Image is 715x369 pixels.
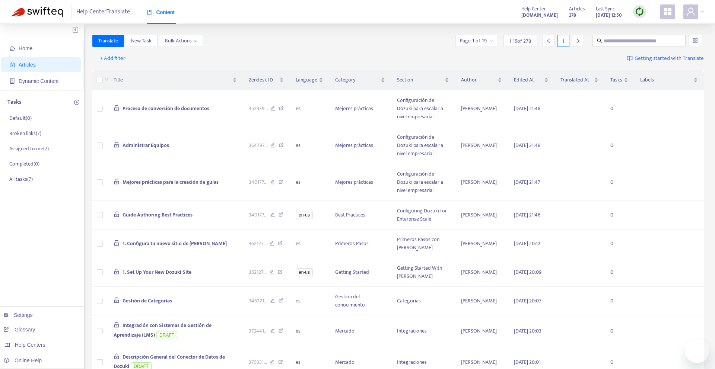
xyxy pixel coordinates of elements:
[455,230,508,258] td: [PERSON_NAME]
[296,211,313,219] span: en-us
[249,141,268,150] span: 364797 ...
[76,5,130,19] span: Help Center Translate
[391,315,455,347] td: Integraciones
[15,342,45,348] span: Help Centers
[123,211,193,219] span: Guide Authoring Best Practices
[329,258,391,287] td: Getting Started
[159,35,203,47] button: Bulk Actionsdown
[521,5,546,13] span: Help Center
[461,76,496,84] span: Author
[455,258,508,287] td: [PERSON_NAME]
[193,39,197,43] span: down
[19,78,58,84] span: Dynamic Content
[604,258,634,287] td: 0
[125,35,158,47] button: New Task
[329,90,391,127] td: Mejores prácticas
[290,230,329,258] td: es
[4,357,42,363] a: Online Help
[114,142,120,148] span: lock
[455,127,508,164] td: [PERSON_NAME]
[604,201,634,230] td: 0
[604,70,634,90] th: Tasks
[569,11,576,19] strong: 278
[391,230,455,258] td: Primeros Pasos con [PERSON_NAME]
[147,9,175,15] span: Content
[509,37,531,45] span: 1 - 15 of 278
[514,358,541,366] span: [DATE] 20:01
[635,7,644,16] img: sync.dc5367851b00ba804db3.png
[329,70,391,90] th: Category
[104,77,109,81] span: down
[114,76,231,84] span: Title
[557,35,569,47] div: 1
[123,178,219,186] span: Mejores prácticas para la creación de guías
[391,164,455,201] td: Configuración de Dozuki para escalar a nivel empresarial
[521,11,558,19] strong: [DOMAIN_NAME]
[114,105,120,111] span: lock
[123,296,172,305] span: Gestión de Categorías
[391,201,455,230] td: Configuring Dozuki for Enterprise Scale
[329,201,391,230] td: Best Practices
[329,164,391,201] td: Mejores prácticas
[9,145,49,153] p: Assigned to me ( 7 )
[554,70,604,90] th: Translated At
[696,338,711,345] iframe: Number of unread messages
[290,315,329,347] td: es
[249,327,267,335] span: 372441 ...
[329,287,391,315] td: Gestión del conocimiento
[604,164,634,201] td: 0
[335,76,379,84] span: Category
[514,141,540,150] span: [DATE] 21:48
[94,52,131,64] button: + Add filter
[514,268,541,276] span: [DATE] 20:09
[131,37,152,45] span: New Task
[9,114,32,122] p: Default ( 0 )
[114,240,120,246] span: lock
[9,129,41,137] p: Broken links ( 7 )
[391,127,455,164] td: Configuración de Dozuki para escalar a nivel empresarial
[123,239,227,248] span: 1. Configura tu nuevo sitio de [PERSON_NAME]
[569,5,585,13] span: Articles
[575,38,581,44] span: right
[663,7,672,16] span: appstore
[604,90,634,127] td: 0
[686,7,695,16] span: user
[604,230,634,258] td: 0
[249,178,267,186] span: 340177 ...
[329,315,391,347] td: Mercado
[290,90,329,127] td: es
[4,327,35,333] a: Glossary
[635,54,704,63] span: Getting started with Translate
[249,211,267,219] span: 340177 ...
[514,178,540,186] span: [DATE] 21:47
[249,268,267,276] span: 362127 ...
[514,239,540,248] span: [DATE] 20:12
[114,353,120,359] span: lock
[634,70,704,90] th: Labels
[455,70,508,90] th: Author
[391,287,455,315] td: Categorías
[19,62,36,68] span: Articles
[114,297,120,303] span: lock
[560,76,592,84] span: Translated At
[391,258,455,287] td: Getting Started With [PERSON_NAME]
[123,104,209,113] span: Proceso de conversión de documentos
[290,287,329,315] td: es
[290,164,329,201] td: es
[147,10,152,15] span: book
[11,7,63,17] img: Swifteq
[10,62,15,67] span: account-book
[9,175,33,183] p: All tasks ( 7 )
[455,164,508,201] td: [PERSON_NAME]
[455,90,508,127] td: [PERSON_NAME]
[514,76,543,84] span: Edited At
[114,211,120,217] span: lock
[243,70,290,90] th: Zendesk ID
[98,37,118,45] span: Translate
[114,321,212,339] span: Integración con Sistemas de Gestión de Aprendizaje (LMS)
[296,268,313,276] span: en-us
[546,38,551,44] span: left
[597,38,602,44] span: search
[397,76,443,84] span: Section
[604,315,634,347] td: 0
